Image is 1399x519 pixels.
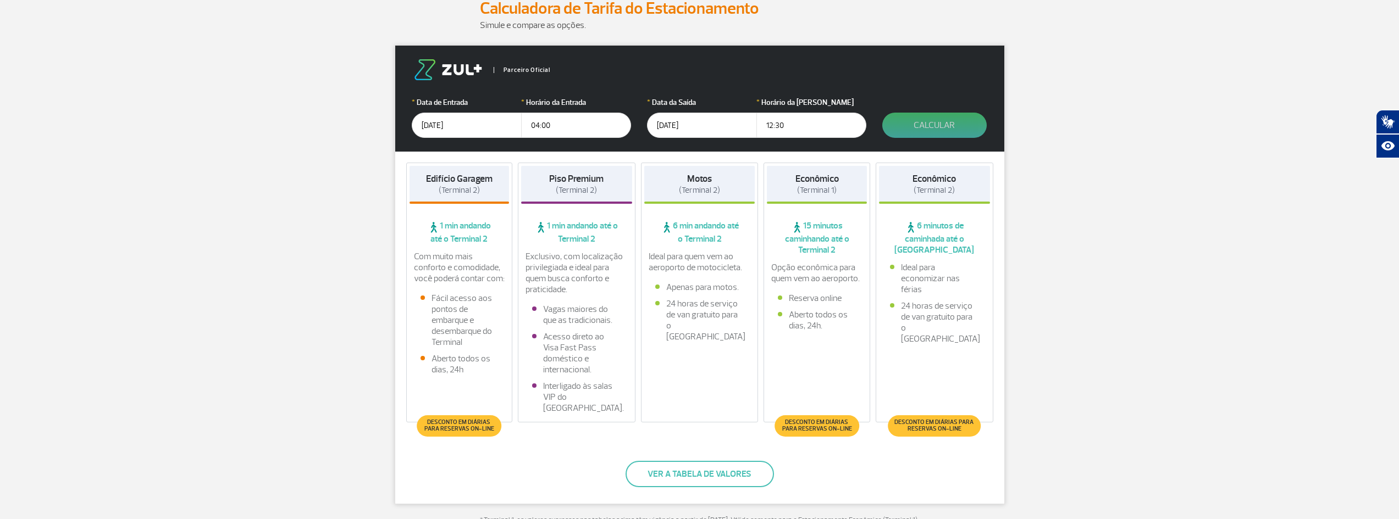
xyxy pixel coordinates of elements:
li: Ideal para economizar nas férias [890,262,979,295]
div: Plugin de acessibilidade da Hand Talk. [1376,110,1399,158]
span: 1 min andando até o Terminal 2 [521,220,632,244]
span: (Terminal 1) [797,185,837,196]
input: hh:mm [521,113,631,138]
span: (Terminal 2) [439,185,480,196]
strong: Econômico [795,173,839,185]
span: Parceiro Oficial [494,67,550,73]
li: Acesso direto ao Visa Fast Pass doméstico e internacional. [532,331,621,375]
strong: Econômico [913,173,956,185]
label: Horário da Entrada [521,97,631,108]
span: (Terminal 2) [556,185,597,196]
img: logo-zul.png [412,59,484,80]
label: Data de Entrada [412,97,522,108]
button: Abrir tradutor de língua de sinais. [1376,110,1399,134]
li: Aberto todos os dias, 24h. [778,309,856,331]
li: 24 horas de serviço de van gratuito para o [GEOGRAPHIC_DATA] [890,300,979,344]
span: Desconto em diárias para reservas on-line [780,419,853,432]
button: Ver a tabela de valores [626,461,774,487]
input: dd/mm/aaaa [647,113,757,138]
span: (Terminal 2) [914,185,955,196]
span: 15 minutos caminhando até o Terminal 2 [767,220,867,255]
button: Calcular [882,113,987,138]
strong: Edifício Garagem [426,173,493,185]
li: Vagas maiores do que as tradicionais. [532,304,621,326]
span: Desconto em diárias para reservas on-line [893,419,975,432]
span: Desconto em diárias para reservas on-line [423,419,496,432]
p: Ideal para quem vem ao aeroporto de motocicleta. [649,251,751,273]
p: Com muito mais conforto e comodidade, você poderá contar com: [414,251,505,284]
li: 24 horas de serviço de van gratuito para o [GEOGRAPHIC_DATA] [655,298,744,342]
span: 1 min andando até o Terminal 2 [410,220,510,244]
li: Aberto todos os dias, 24h [421,353,499,375]
p: Opção econômica para quem vem ao aeroporto. [771,262,862,284]
li: Apenas para motos. [655,282,744,293]
li: Fácil acesso aos pontos de embarque e desembarque do Terminal [421,293,499,348]
span: 6 minutos de caminhada até o [GEOGRAPHIC_DATA] [879,220,990,255]
input: dd/mm/aaaa [412,113,522,138]
strong: Motos [687,173,712,185]
strong: Piso Premium [549,173,604,185]
p: Simule e compare as opções. [480,19,920,32]
label: Data da Saída [647,97,757,108]
button: Abrir recursos assistivos. [1376,134,1399,158]
span: (Terminal 2) [679,185,720,196]
label: Horário da [PERSON_NAME] [756,97,866,108]
span: 6 min andando até o Terminal 2 [644,220,755,244]
li: Reserva online [778,293,856,304]
input: hh:mm [756,113,866,138]
p: Exclusivo, com localização privilegiada e ideal para quem busca conforto e praticidade. [526,251,628,295]
li: Interligado às salas VIP do [GEOGRAPHIC_DATA]. [532,381,621,414]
